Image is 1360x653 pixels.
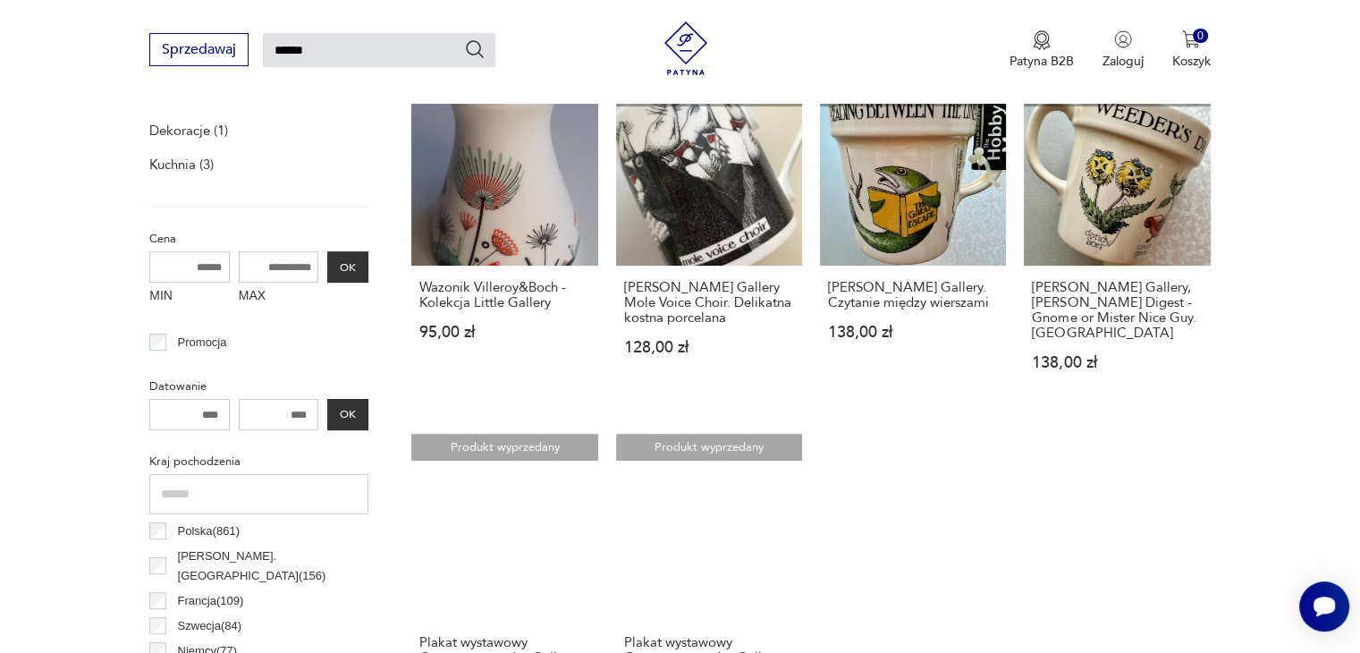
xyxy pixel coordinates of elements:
[1009,30,1074,70] button: Patyna B2B
[1182,30,1200,48] img: Ikona koszyka
[149,45,249,57] a: Sprzedawaj
[178,616,242,636] p: Szwecja ( 84 )
[149,152,214,177] a: Kuchnia (3)
[624,280,794,326] h3: [PERSON_NAME] Gallery Mole Voice Choir. Delikatna kostna porcelana
[624,340,794,355] p: 128,00 zł
[419,280,589,310] h3: Wazonik Villeroy&Boch - Kolekcja Little Gallery
[149,33,249,66] button: Sprzedawaj
[1299,581,1349,632] iframe: Smartsupp widget button
[419,325,589,340] p: 95,00 zł
[1009,30,1074,70] a: Ikona medaluPatyna B2B
[178,547,369,586] p: [PERSON_NAME]. [GEOGRAPHIC_DATA] ( 156 )
[149,452,368,471] p: Kraj pochodzenia
[1033,30,1051,50] img: Ikona medalu
[239,283,319,311] label: MAX
[820,80,1006,405] a: Produkt wyprzedanySimon Drew Gallery. Czytanie między wierszami[PERSON_NAME] Gallery. Czytanie mi...
[149,377,368,396] p: Datowanie
[1102,53,1144,70] p: Zaloguj
[327,399,368,430] button: OK
[1009,53,1074,70] p: Patyna B2B
[1172,53,1211,70] p: Koszyk
[178,591,244,611] p: Francja ( 109 )
[1032,355,1202,370] p: 138,00 zł
[616,80,802,405] a: Produkt wyprzedanySimon Drew Gallery Mole Voice Choir. Delikatna kostna porcelana[PERSON_NAME] Ga...
[659,21,713,75] img: Patyna - sklep z meblami i dekoracjami vintage
[464,38,486,60] button: Szukaj
[1102,30,1144,70] button: Zaloguj
[1114,30,1132,48] img: Ikonka użytkownika
[828,325,998,340] p: 138,00 zł
[327,251,368,283] button: OK
[149,229,368,249] p: Cena
[178,333,227,352] p: Promocja
[1024,80,1210,405] a: Produkt wyprzedanySimon Drew Gallery, Weeder's Digest - Gnome or Mister Nice Guy. Kubek[PERSON_NA...
[178,522,240,541] p: Polska ( 861 )
[411,80,597,405] a: Wazonik Villeroy&Boch - Kolekcja Little GalleryWazonik Villeroy&Boch - Kolekcja Little Gallery95,...
[1193,29,1208,44] div: 0
[149,118,228,143] a: Dekoracje (1)
[828,280,998,310] h3: [PERSON_NAME] Gallery. Czytanie między wierszami
[149,283,230,311] label: MIN
[1032,280,1202,341] h3: [PERSON_NAME] Gallery, [PERSON_NAME] Digest - Gnome or Mister Nice Guy. [GEOGRAPHIC_DATA]
[1172,30,1211,70] button: 0Koszyk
